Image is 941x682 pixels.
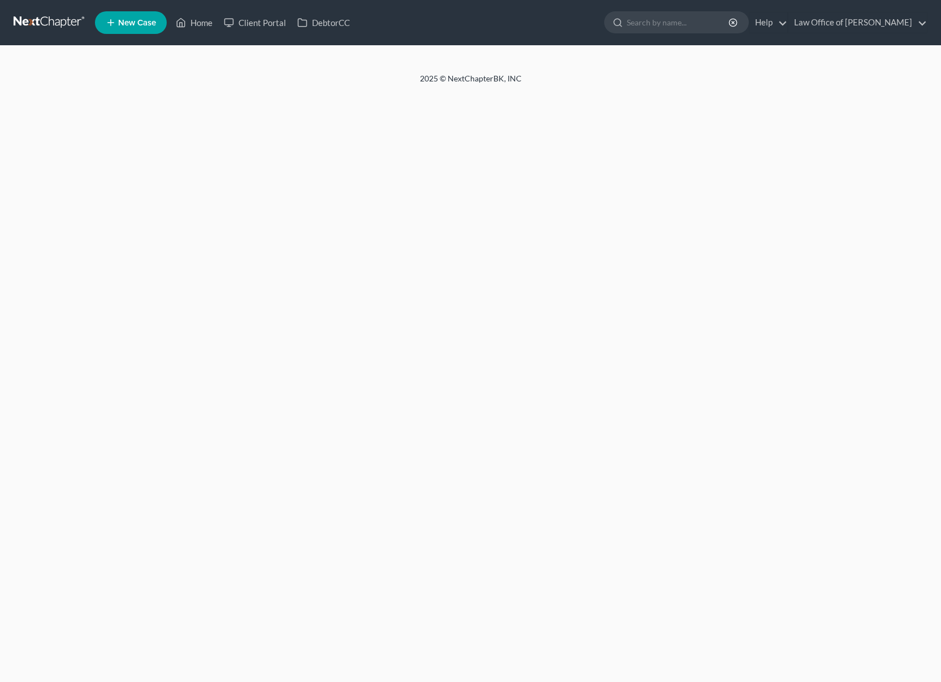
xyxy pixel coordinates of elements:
[292,12,355,33] a: DebtorCC
[788,12,927,33] a: Law Office of [PERSON_NAME]
[118,19,156,27] span: New Case
[170,12,218,33] a: Home
[218,12,292,33] a: Client Portal
[749,12,787,33] a: Help
[149,73,793,93] div: 2025 © NextChapterBK, INC
[627,12,730,33] input: Search by name...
